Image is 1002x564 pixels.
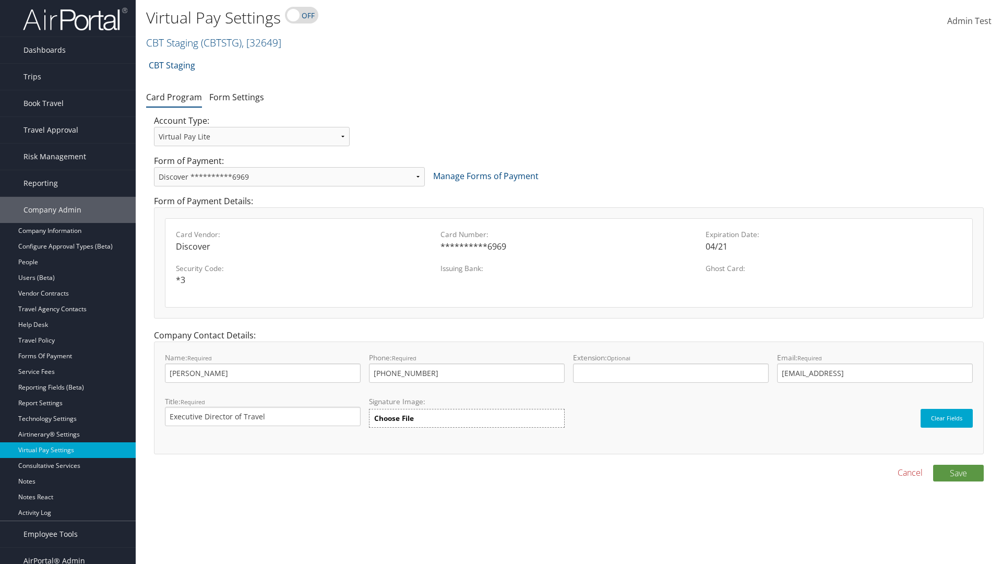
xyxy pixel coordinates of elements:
label: Phone: [369,352,565,382]
div: Form of Payment Details: [146,195,992,329]
small: Required [181,398,205,406]
span: Reporting [23,170,58,196]
span: Travel Approval [23,117,78,143]
input: Title:Required [165,407,361,426]
div: Form of Payment: [146,155,992,195]
a: CBT Staging [149,55,195,76]
label: Security Code: [176,263,432,274]
span: Admin Test [947,15,992,27]
span: Trips [23,64,41,90]
a: Cancel [898,466,923,479]
label: Title: [165,396,361,426]
label: Extension: [573,352,769,382]
label: Email: [777,352,973,382]
label: Name: [165,352,361,382]
a: Admin Test [947,5,992,38]
span: , [ 32649 ] [242,36,281,50]
span: Book Travel [23,90,64,116]
small: Required [392,354,416,362]
a: Form Settings [209,91,264,103]
input: Extension:Optional [573,363,769,383]
small: Required [797,354,822,362]
img: airportal-logo.png [23,7,127,31]
a: CBT Staging [146,36,281,50]
small: Required [187,354,212,362]
div: Company Contact Details: [146,329,992,464]
button: Save [933,465,984,481]
div: 04/21 [706,240,962,253]
label: Card Vendor: [176,229,432,240]
div: Account Type: [146,114,357,155]
span: ( CBTSTG ) [201,36,242,50]
label: Ghost Card: [706,263,962,274]
label: Card Number: [440,229,697,240]
a: Manage Forms of Payment [433,170,539,182]
span: Employee Tools [23,521,78,547]
h1: Virtual Pay Settings [146,7,710,29]
small: Optional [607,354,630,362]
label: Issuing Bank: [440,263,697,274]
label: Expiration Date: [706,229,962,240]
div: Discover [176,240,432,253]
label: Choose File [369,409,565,428]
label: Signature Image: [369,396,565,409]
span: Risk Management [23,144,86,170]
a: Card Program [146,91,202,103]
input: Phone:Required [369,363,565,383]
button: Clear Fields [921,409,973,428]
span: Company Admin [23,197,81,223]
span: Dashboards [23,37,66,63]
input: Email:Required [777,363,973,383]
input: Name:Required [165,363,361,383]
